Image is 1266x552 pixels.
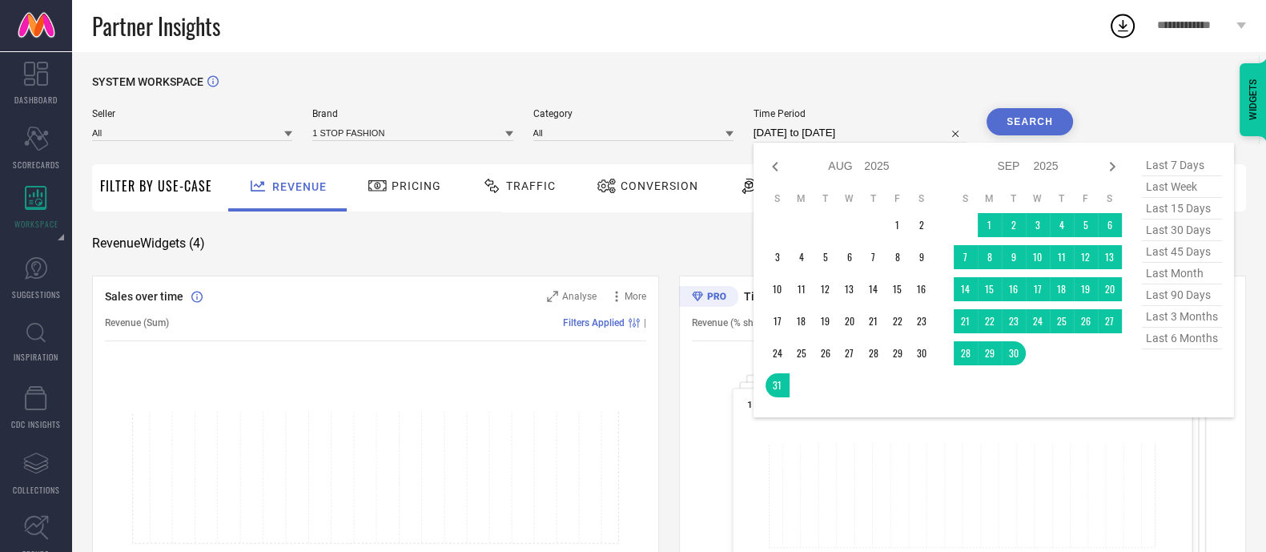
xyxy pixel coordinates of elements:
div: Premium [679,286,738,310]
td: Tue Sep 23 2025 [1002,309,1026,333]
span: Pricing [392,179,441,192]
span: last 45 days [1142,241,1222,263]
td: Mon Aug 11 2025 [790,277,814,301]
span: Sales over time [105,290,183,303]
span: Analyse [562,291,597,302]
span: SUGGESTIONS [12,288,61,300]
th: Thursday [1050,192,1074,205]
th: Monday [790,192,814,205]
th: Wednesday [838,192,862,205]
td: Fri Sep 12 2025 [1074,245,1098,269]
td: Sat Sep 13 2025 [1098,245,1122,269]
td: Thu Aug 28 2025 [862,341,886,365]
td: Tue Sep 09 2025 [1002,245,1026,269]
td: Sat Aug 23 2025 [910,309,934,333]
td: Sat Aug 02 2025 [910,213,934,237]
td: Thu Aug 21 2025 [862,309,886,333]
td: Mon Sep 08 2025 [978,245,1002,269]
td: Mon Sep 01 2025 [978,213,1002,237]
td: Sun Aug 17 2025 [766,309,790,333]
td: Wed Aug 27 2025 [838,341,862,365]
svg: Zoom [547,291,558,302]
span: Time Period [754,108,967,119]
th: Thursday [862,192,886,205]
td: Wed Sep 17 2025 [1026,277,1050,301]
th: Saturday [1098,192,1122,205]
span: More [625,291,646,302]
span: Partner Insights [92,10,220,42]
span: Revenue (Sum) [105,317,169,328]
div: Previous month [766,157,785,176]
td: Tue Aug 05 2025 [814,245,838,269]
td: Mon Sep 22 2025 [978,309,1002,333]
span: Tier Wise Transactions [744,290,862,303]
th: Sunday [766,192,790,205]
td: Fri Aug 29 2025 [886,341,910,365]
td: Sat Sep 20 2025 [1098,277,1122,301]
td: Tue Aug 19 2025 [814,309,838,333]
th: Tuesday [814,192,838,205]
span: last 7 days [1142,155,1222,176]
span: COLLECTIONS [13,484,60,496]
td: Thu Sep 04 2025 [1050,213,1074,237]
td: Sat Aug 16 2025 [910,277,934,301]
td: Fri Sep 26 2025 [1074,309,1098,333]
td: Wed Sep 03 2025 [1026,213,1050,237]
button: Search [987,108,1073,135]
td: Tue Sep 30 2025 [1002,341,1026,365]
span: last week [1142,176,1222,198]
td: Sun Aug 03 2025 [766,245,790,269]
td: Sat Sep 27 2025 [1098,309,1122,333]
span: Filter By Use-Case [100,176,212,195]
span: last 3 months [1142,306,1222,328]
span: Revenue (% share) [692,317,770,328]
th: Saturday [910,192,934,205]
span: Seller [92,108,292,119]
td: Fri Sep 19 2025 [1074,277,1098,301]
td: Thu Sep 11 2025 [1050,245,1074,269]
td: Mon Aug 04 2025 [790,245,814,269]
span: last 6 months [1142,328,1222,349]
th: Wednesday [1026,192,1050,205]
td: Tue Sep 02 2025 [1002,213,1026,237]
td: Sat Sep 06 2025 [1098,213,1122,237]
div: Open download list [1108,11,1137,40]
th: Sunday [954,192,978,205]
input: Select time period [754,123,967,143]
td: Fri Sep 05 2025 [1074,213,1098,237]
span: Conversion [621,179,698,192]
td: Mon Sep 15 2025 [978,277,1002,301]
th: Monday [978,192,1002,205]
span: Brand [312,108,512,119]
span: SYSTEM WORKSPACE [92,75,203,88]
td: Tue Aug 12 2025 [814,277,838,301]
span: 1 STOP FASHION [747,399,821,410]
td: Tue Aug 26 2025 [814,341,838,365]
td: Wed Sep 24 2025 [1026,309,1050,333]
td: Wed Aug 13 2025 [838,277,862,301]
td: Sun Aug 10 2025 [766,277,790,301]
td: Wed Sep 10 2025 [1026,245,1050,269]
td: Mon Aug 18 2025 [790,309,814,333]
td: Fri Aug 15 2025 [886,277,910,301]
span: Category [533,108,733,119]
td: Tue Sep 16 2025 [1002,277,1026,301]
td: Mon Aug 25 2025 [790,341,814,365]
span: | [644,317,646,328]
th: Tuesday [1002,192,1026,205]
td: Sun Aug 31 2025 [766,373,790,397]
span: last 15 days [1142,198,1222,220]
span: last 30 days [1142,220,1222,241]
span: DASHBOARD [14,94,58,106]
td: Sun Sep 14 2025 [954,277,978,301]
span: last month [1142,263,1222,284]
span: CDC INSIGHTS [11,418,61,430]
td: Sun Sep 21 2025 [954,309,978,333]
td: Mon Sep 29 2025 [978,341,1002,365]
td: Sat Aug 09 2025 [910,245,934,269]
td: Sat Aug 30 2025 [910,341,934,365]
span: last 90 days [1142,284,1222,306]
td: Sun Sep 28 2025 [954,341,978,365]
td: Thu Sep 25 2025 [1050,309,1074,333]
td: Sun Sep 07 2025 [954,245,978,269]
